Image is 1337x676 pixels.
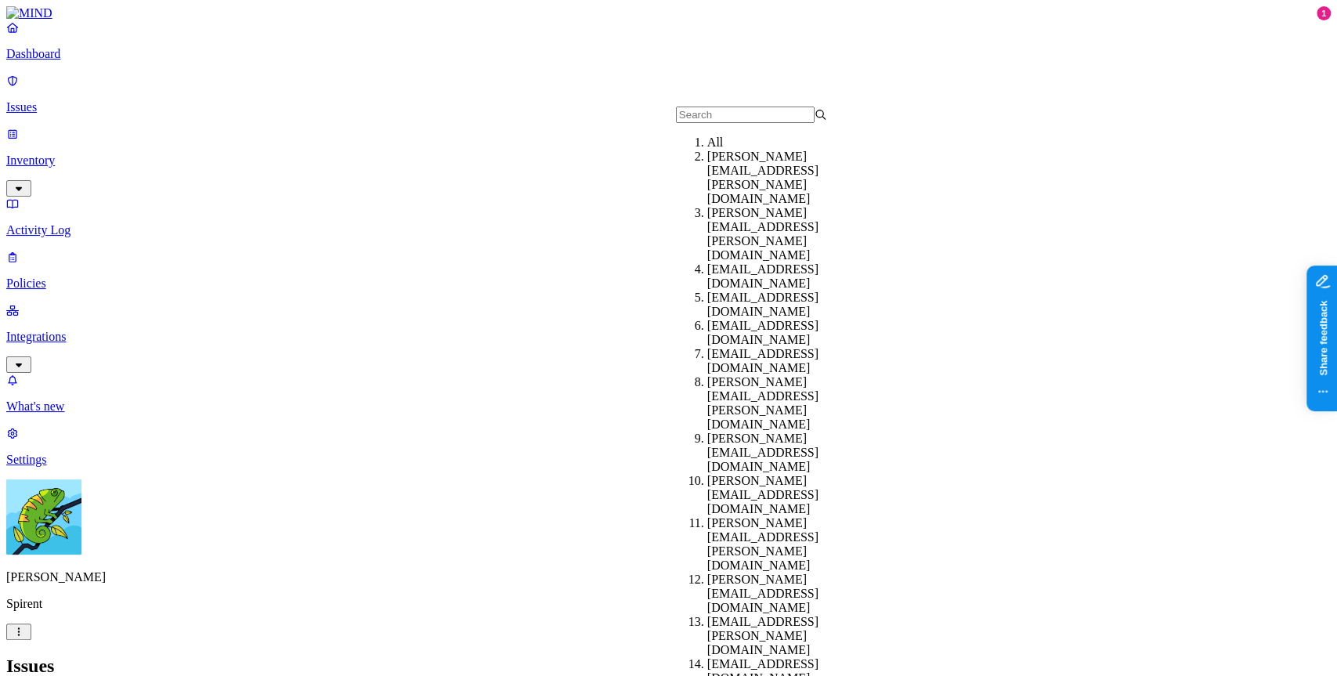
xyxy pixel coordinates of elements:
[707,347,858,375] div: [EMAIL_ADDRESS][DOMAIN_NAME]
[6,6,52,20] img: MIND
[6,426,1331,467] a: Settings
[6,303,1331,371] a: Integrations
[707,573,858,615] div: [PERSON_NAME][EMAIL_ADDRESS][DOMAIN_NAME]
[707,432,858,474] div: [PERSON_NAME][EMAIL_ADDRESS][DOMAIN_NAME]
[707,375,858,432] div: [PERSON_NAME][EMAIL_ADDRESS][PERSON_NAME][DOMAIN_NAME]
[6,399,1331,414] p: What's new
[707,262,858,291] div: [EMAIL_ADDRESS][DOMAIN_NAME]
[707,150,858,206] div: [PERSON_NAME][EMAIL_ADDRESS][PERSON_NAME][DOMAIN_NAME]
[707,319,858,347] div: [EMAIL_ADDRESS][DOMAIN_NAME]
[6,330,1331,344] p: Integrations
[6,74,1331,114] a: Issues
[707,206,858,262] div: [PERSON_NAME][EMAIL_ADDRESS][PERSON_NAME][DOMAIN_NAME]
[6,6,1331,20] a: MIND
[6,223,1331,237] p: Activity Log
[6,479,81,555] img: Yuval Meshorer
[6,47,1331,61] p: Dashboard
[1317,6,1331,20] div: 1
[6,453,1331,467] p: Settings
[6,154,1331,168] p: Inventory
[6,250,1331,291] a: Policies
[676,107,815,123] input: Search
[6,127,1331,194] a: Inventory
[6,100,1331,114] p: Issues
[6,373,1331,414] a: What's new
[6,197,1331,237] a: Activity Log
[707,291,858,319] div: [EMAIL_ADDRESS][DOMAIN_NAME]
[6,570,1331,584] p: [PERSON_NAME]
[6,20,1331,61] a: Dashboard
[6,597,1331,611] p: Spirent
[707,474,858,516] div: [PERSON_NAME][EMAIL_ADDRESS][DOMAIN_NAME]
[707,516,858,573] div: [PERSON_NAME][EMAIL_ADDRESS][PERSON_NAME][DOMAIN_NAME]
[6,277,1331,291] p: Policies
[707,136,858,150] div: All
[707,615,858,657] div: [EMAIL_ADDRESS][PERSON_NAME][DOMAIN_NAME]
